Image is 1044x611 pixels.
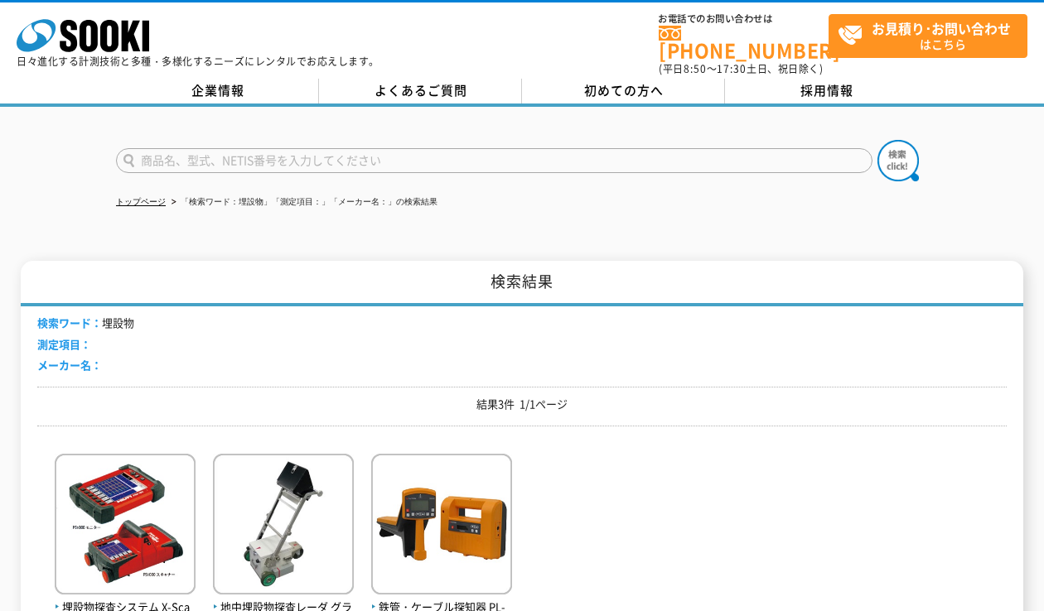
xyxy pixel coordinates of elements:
h1: 検索結果 [21,261,1023,306]
span: はこちら [838,15,1027,56]
li: 埋設物 [37,315,134,332]
p: 日々進化する計測技術と多種・多様化するニーズにレンタルでお応えします。 [17,56,379,66]
li: 「検索ワード：埋設物」「測定項目：」「メーカー名：」の検索結果 [168,194,437,211]
img: X-Scan PS-1000 [55,454,196,599]
a: [PHONE_NUMBER] [659,26,829,60]
span: 測定項目： [37,336,91,352]
span: 17:30 [717,61,747,76]
a: トップページ [116,197,166,206]
a: よくあるご質問 [319,79,522,103]
span: 8:50 [684,61,707,76]
p: 結果3件 1/1ページ [37,396,1007,413]
span: 初めての方へ [584,81,664,99]
a: 初めての方へ [522,79,725,103]
img: PL-G [371,454,512,599]
span: 検索ワード： [37,315,102,330]
img: グランドシアGN-02 [213,454,354,599]
img: btn_search.png [877,140,919,181]
a: 採用情報 [725,79,928,103]
a: 企業情報 [116,79,319,103]
input: 商品名、型式、NETIS番号を入力してください [116,148,872,173]
span: メーカー名： [37,357,102,373]
span: (平日 ～ 土日、祝日除く) [659,61,823,76]
strong: お見積り･お問い合わせ [872,18,1011,38]
a: お見積り･お問い合わせはこちら [829,14,1027,58]
span: お電話でのお問い合わせは [659,14,829,24]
